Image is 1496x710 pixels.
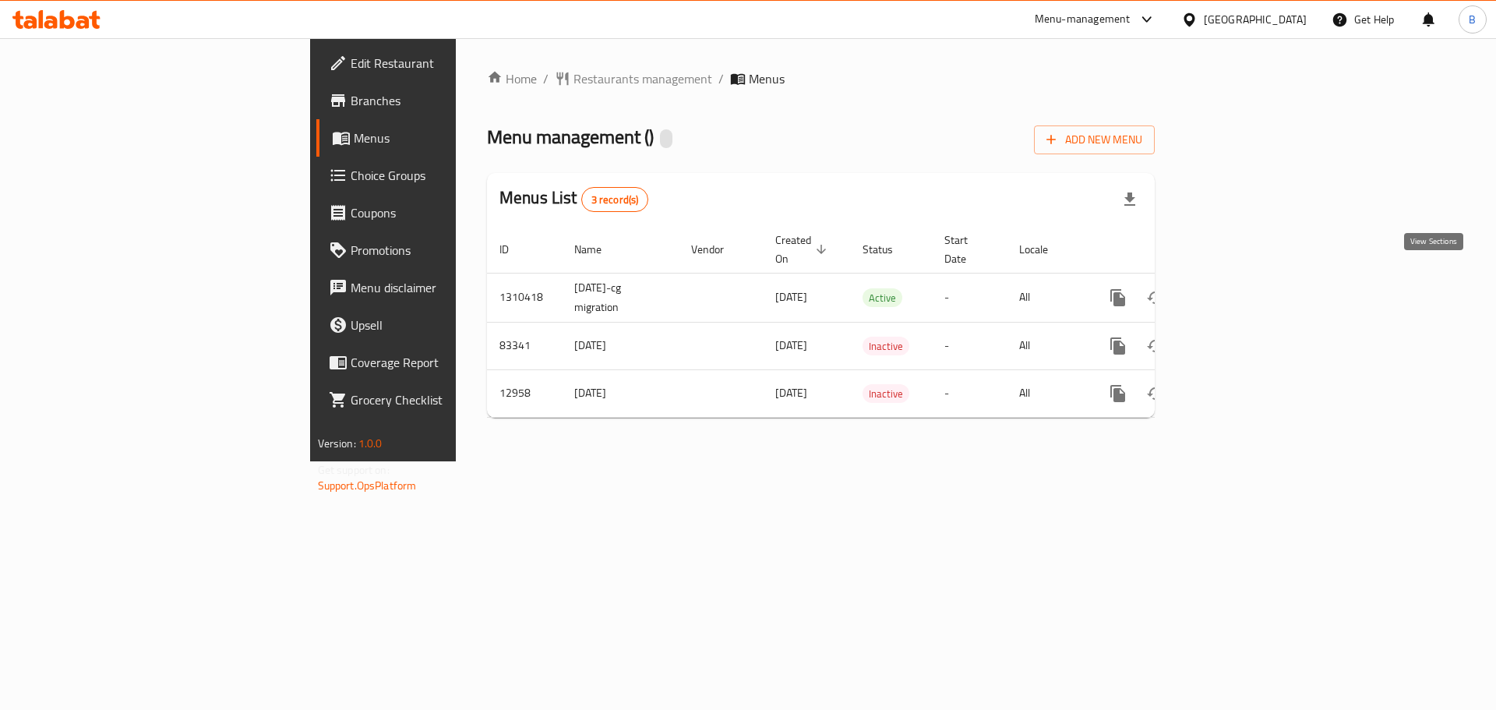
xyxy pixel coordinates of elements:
span: 3 record(s) [582,193,648,207]
span: Menus [354,129,548,147]
span: Version: [318,433,356,454]
div: Menu-management [1035,10,1131,29]
div: Inactive [863,384,909,403]
span: Status [863,240,913,259]
span: B [1469,11,1476,28]
span: Branches [351,91,548,110]
span: [DATE] [775,335,807,355]
span: ID [499,240,529,259]
span: [DATE] [775,287,807,307]
a: Choice Groups [316,157,560,194]
td: [DATE]-cg migration [562,273,679,322]
a: Branches [316,82,560,119]
td: [DATE] [562,322,679,369]
button: more [1099,327,1137,365]
span: Upsell [351,316,548,334]
a: Upsell [316,306,560,344]
span: Get support on: [318,460,390,480]
td: All [1007,369,1087,417]
a: Edit Restaurant [316,44,560,82]
span: Coupons [351,203,548,222]
div: Export file [1111,181,1148,218]
div: [GEOGRAPHIC_DATA] [1204,11,1307,28]
span: Add New Menu [1046,130,1142,150]
nav: breadcrumb [487,69,1155,88]
span: Restaurants management [573,69,712,88]
span: Name [574,240,622,259]
h2: Menus List [499,186,648,212]
span: Inactive [863,385,909,403]
span: Menu disclaimer [351,278,548,297]
button: Change Status [1137,375,1174,412]
a: Promotions [316,231,560,269]
span: 1.0.0 [358,433,383,454]
a: Coupons [316,194,560,231]
a: Menu disclaimer [316,269,560,306]
td: All [1007,273,1087,322]
span: Coverage Report [351,353,548,372]
span: Created On [775,231,831,268]
button: Add New Menu [1034,125,1155,154]
span: Start Date [944,231,988,268]
table: enhanced table [487,226,1261,418]
a: Restaurants management [555,69,712,88]
button: Change Status [1137,279,1174,316]
th: Actions [1087,226,1261,274]
span: Promotions [351,241,548,260]
td: [DATE] [562,369,679,417]
span: Grocery Checklist [351,390,548,409]
span: Menus [749,69,785,88]
td: - [932,322,1007,369]
a: Coverage Report [316,344,560,381]
td: - [932,369,1007,417]
span: Active [863,289,902,307]
span: Inactive [863,337,909,355]
button: more [1099,375,1137,412]
td: All [1007,322,1087,369]
li: / [718,69,724,88]
div: Active [863,288,902,307]
span: Menu management ( ) [487,119,654,154]
span: Vendor [691,240,744,259]
span: Locale [1019,240,1068,259]
a: Menus [316,119,560,157]
button: Change Status [1137,327,1174,365]
span: [DATE] [775,383,807,403]
span: Edit Restaurant [351,54,548,72]
a: Grocery Checklist [316,381,560,419]
a: Support.OpsPlatform [318,475,417,496]
button: more [1099,279,1137,316]
span: Choice Groups [351,166,548,185]
td: - [932,273,1007,322]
